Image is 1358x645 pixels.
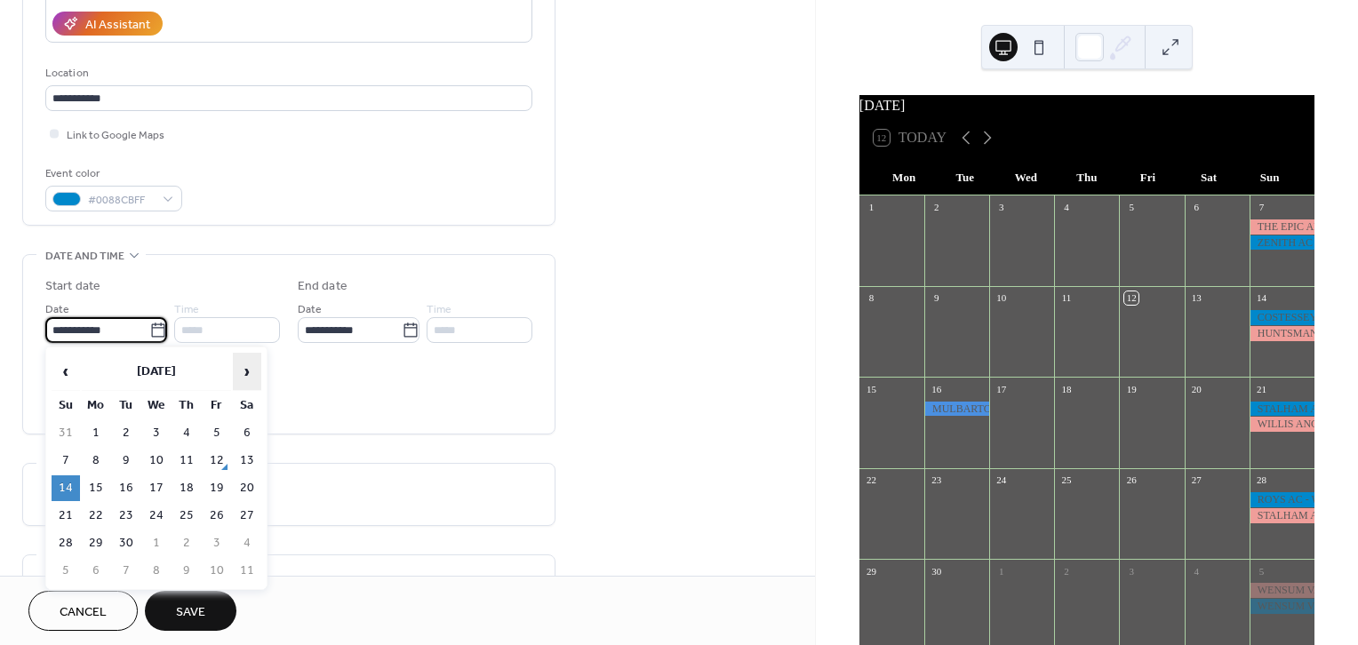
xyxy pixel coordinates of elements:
div: 18 [1059,382,1073,395]
td: 14 [52,475,80,501]
td: 11 [172,448,201,474]
div: End date [298,277,347,296]
td: 13 [233,448,261,474]
div: Thu [1057,160,1118,195]
div: 4 [1059,201,1073,214]
div: 11 [1059,291,1073,305]
td: 8 [82,448,110,474]
div: 4 [1190,564,1203,577]
td: 9 [172,558,201,584]
th: Tu [112,393,140,418]
td: 7 [52,448,80,474]
span: Save [176,603,205,622]
div: MULBARTON AC - Willow Lake [924,402,989,417]
div: STALHAM AC - Canal Lake [1250,508,1314,523]
td: 8 [142,558,171,584]
th: Mo [82,393,110,418]
td: 5 [52,558,80,584]
td: 19 [203,475,231,501]
td: 6 [233,420,261,446]
td: 23 [112,503,140,529]
div: 30 [930,564,943,577]
div: WILLIS ANGLING - Canal Lake [1250,417,1314,432]
div: ZENITH AC - Willow Lake [1250,235,1314,251]
div: HUNTSMAN AC - Canal Lake [1250,326,1314,341]
th: Su [52,393,80,418]
div: 3 [995,201,1008,214]
td: 4 [172,420,201,446]
div: 1 [995,564,1008,577]
span: › [234,354,260,389]
div: 5 [1124,201,1138,214]
span: ‹ [52,354,79,389]
div: WENSUM VALLEY ANGLING - Canal Lake [1250,583,1314,598]
div: THE EPIC ANGLERS AC - Canal [1250,219,1314,235]
span: Cancel [60,603,107,622]
div: 7 [1255,201,1268,214]
div: STALHAM AC - Williow Lake [1250,402,1314,417]
td: 11 [233,558,261,584]
th: [DATE] [82,353,231,391]
td: 24 [142,503,171,529]
span: #0088CBFF [88,191,154,210]
span: Date and time [45,247,124,266]
button: AI Assistant [52,12,163,36]
td: 16 [112,475,140,501]
td: 5 [203,420,231,446]
span: Date [45,300,69,319]
div: 2 [930,201,943,214]
td: 28 [52,530,80,556]
td: 20 [233,475,261,501]
div: Wed [995,160,1057,195]
div: 6 [1190,201,1203,214]
div: 22 [865,474,878,487]
div: [DATE] [859,95,1314,116]
div: Location [45,64,529,83]
td: 2 [172,530,201,556]
div: 23 [930,474,943,487]
div: 15 [865,382,878,395]
div: 3 [1124,564,1138,577]
span: Link to Google Maps [67,126,164,145]
div: Tue [934,160,995,195]
div: 24 [995,474,1008,487]
div: 10 [995,291,1008,305]
td: 15 [82,475,110,501]
th: We [142,393,171,418]
td: 17 [142,475,171,501]
td: 2 [112,420,140,446]
div: 21 [1255,382,1268,395]
td: 9 [112,448,140,474]
div: COSTESSEY CROWN AC - Willow Lake [1250,310,1314,325]
div: 29 [865,564,878,577]
div: 19 [1124,382,1138,395]
span: Date [298,300,322,319]
div: Sun [1239,160,1300,195]
button: Cancel [28,591,138,631]
div: 1 [865,201,878,214]
td: 29 [82,530,110,556]
div: 26 [1124,474,1138,487]
div: WENSUM VALLEY ANGLING - Willow Lake [1250,599,1314,614]
td: 6 [82,558,110,584]
div: 5 [1255,564,1268,577]
th: Fr [203,393,231,418]
td: 22 [82,503,110,529]
span: Time [427,300,451,319]
div: Fri [1117,160,1178,195]
div: 13 [1190,291,1203,305]
td: 12 [203,448,231,474]
td: 18 [172,475,201,501]
td: 31 [52,420,80,446]
td: 26 [203,503,231,529]
div: 12 [1124,291,1138,305]
button: Save [145,591,236,631]
td: 25 [172,503,201,529]
div: 2 [1059,564,1073,577]
div: 20 [1190,382,1203,395]
td: 30 [112,530,140,556]
td: 1 [82,420,110,446]
div: 17 [995,382,1008,395]
div: 28 [1255,474,1268,487]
